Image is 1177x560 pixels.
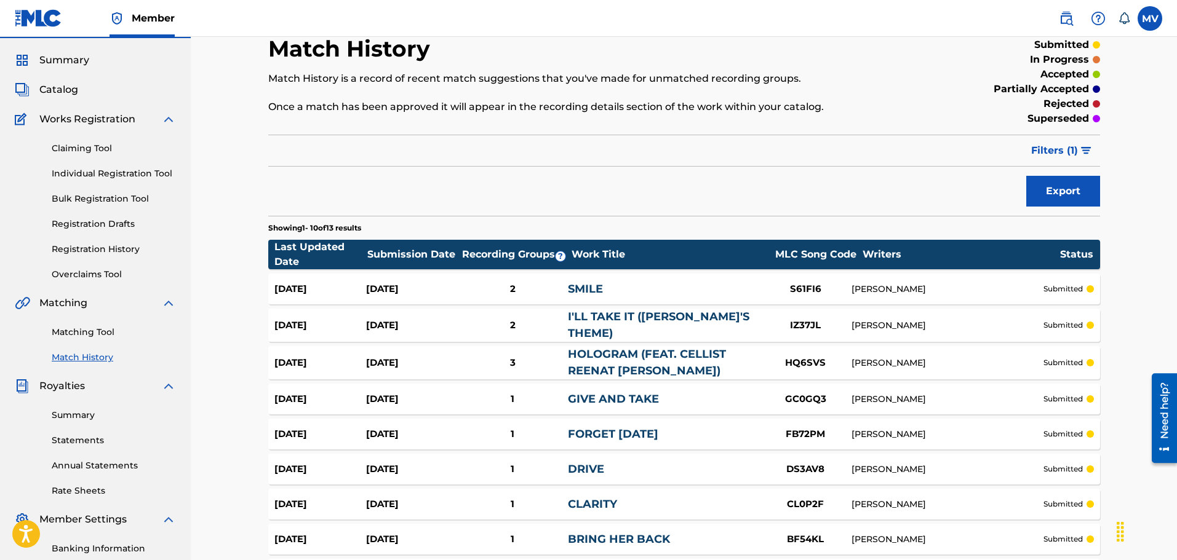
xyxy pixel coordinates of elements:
div: 3 [458,356,568,370]
p: accepted [1040,67,1089,82]
a: Banking Information [52,542,176,555]
div: BF54KL [759,532,852,546]
div: [PERSON_NAME] [852,463,1043,476]
p: submitted [1043,393,1083,404]
div: GC0GQ3 [759,392,852,406]
a: CLARITY [568,497,617,511]
a: Public Search [1054,6,1079,31]
p: submitted [1043,320,1083,331]
a: Matching Tool [52,326,176,339]
p: submitted [1043,357,1083,368]
div: Status [1060,247,1093,262]
div: [DATE] [366,427,458,441]
a: Summary [52,409,176,422]
div: Help [1086,6,1111,31]
a: Annual Statements [52,459,176,472]
a: Individual Registration Tool [52,167,176,180]
span: ? [556,251,565,261]
img: Top Rightsholder [110,11,124,26]
a: Bulk Registration Tool [52,192,176,205]
div: 1 [458,497,568,511]
div: FB72PM [759,427,852,441]
a: FORGET [DATE] [568,427,658,441]
div: [DATE] [274,462,366,476]
div: [DATE] [274,356,366,370]
p: submitted [1034,37,1089,52]
div: [DATE] [366,497,458,511]
p: submitted [1043,534,1083,545]
div: 1 [458,427,568,441]
div: [DATE] [366,532,458,546]
div: [DATE] [366,462,458,476]
div: [DATE] [274,532,366,546]
div: [PERSON_NAME] [852,533,1043,546]
p: rejected [1043,97,1089,111]
a: DRIVE [568,462,604,476]
a: I'LL TAKE IT ([PERSON_NAME]'S THEME) [568,310,749,340]
iframe: Resource Center [1143,368,1177,467]
span: Matching [39,296,87,310]
img: MLC Logo [15,9,62,27]
div: [DATE] [366,282,458,296]
div: [PERSON_NAME] [852,498,1043,511]
div: [PERSON_NAME] [852,428,1043,441]
div: [DATE] [274,282,366,296]
div: S61FI6 [759,282,852,296]
img: expand [161,296,176,310]
a: Rate Sheets [52,484,176,497]
span: Royalties [39,379,85,393]
div: [DATE] [274,427,366,441]
span: Catalog [39,82,78,97]
p: submitted [1043,499,1083,510]
img: filter [1081,147,1091,154]
div: 2 [458,282,568,296]
div: [DATE] [366,356,458,370]
img: help [1091,11,1106,26]
img: expand [161,379,176,393]
a: SummarySummary [15,53,89,68]
div: [PERSON_NAME] [852,393,1043,406]
img: Catalog [15,82,30,97]
a: Overclaims Tool [52,268,176,281]
img: Matching [15,296,30,310]
div: IZ37JL [759,318,852,333]
div: Submission Date [367,247,460,262]
iframe: Chat Widget [1115,501,1177,560]
div: 1 [458,532,568,546]
span: Member [132,11,175,25]
div: HQ6SVS [759,356,852,370]
p: superseded [1027,111,1089,126]
a: CatalogCatalog [15,82,78,97]
p: in progress [1030,52,1089,67]
button: Filters (1) [1024,135,1100,166]
p: submitted [1043,428,1083,440]
a: Match History [52,351,176,364]
div: [DATE] [366,392,458,406]
div: DS3AV8 [759,462,852,476]
div: 1 [458,392,568,406]
div: CL0P2F [759,497,852,511]
div: [PERSON_NAME] [852,357,1043,369]
a: Statements [52,434,176,447]
p: submitted [1043,463,1083,475]
div: 2 [458,318,568,333]
span: Summary [39,53,89,68]
a: GIVE AND TAKE [568,392,659,406]
img: expand [161,112,176,127]
a: Registration History [52,243,176,256]
div: [DATE] [274,497,366,511]
h2: Match History [268,35,436,63]
a: Registration Drafts [52,218,176,231]
div: Drag [1111,513,1130,550]
a: Claiming Tool [52,142,176,155]
div: [PERSON_NAME] [852,319,1043,332]
span: Member Settings [39,512,127,527]
div: Last Updated Date [274,240,367,269]
div: [DATE] [366,318,458,333]
img: Member Settings [15,512,30,527]
div: Recording Groups [460,247,571,262]
img: Royalties [15,379,30,393]
img: Works Registration [15,112,31,127]
div: User Menu [1138,6,1162,31]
